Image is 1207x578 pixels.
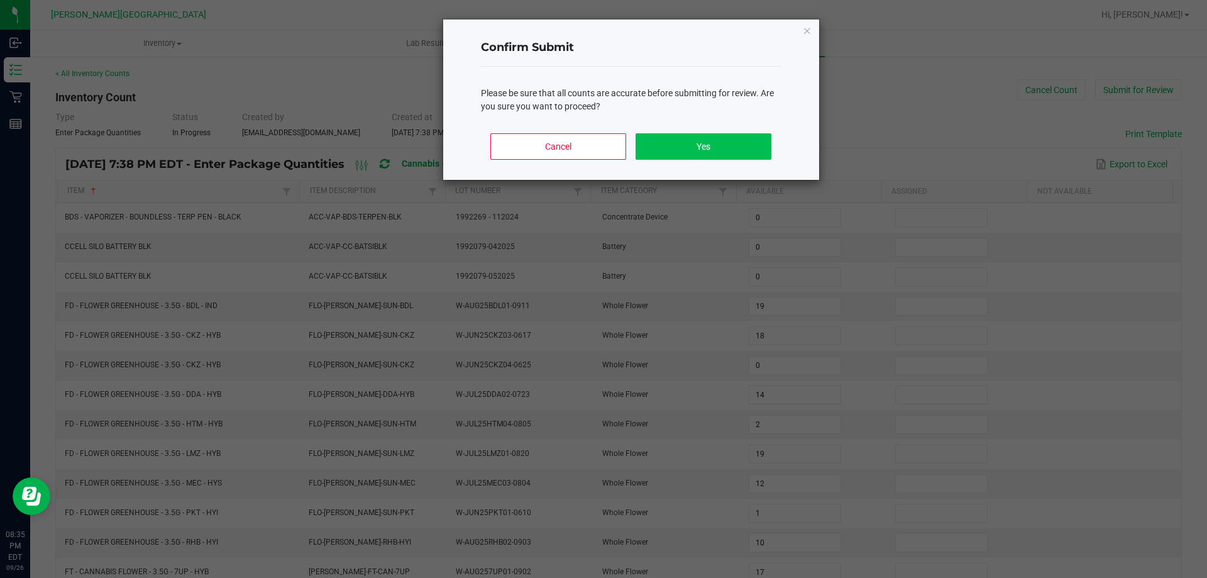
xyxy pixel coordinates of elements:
div: Please be sure that all counts are accurate before submitting for review. Are you sure you want t... [481,87,781,113]
button: Cancel [490,133,626,160]
h4: Confirm Submit [481,40,781,56]
iframe: Resource center [13,477,50,515]
button: Yes [636,133,771,160]
button: Close [803,23,812,38]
